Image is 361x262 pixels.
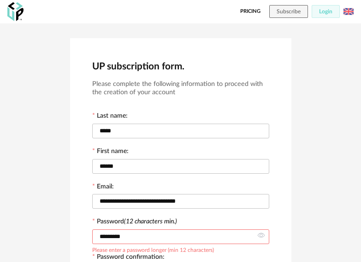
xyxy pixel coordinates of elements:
[240,5,260,18] a: Pricing
[7,2,24,21] img: OXP
[92,80,269,97] h3: Please complete the following information to proceed with the creation of your account
[92,183,114,192] label: Email:
[343,6,354,17] img: us
[92,254,165,262] label: Password confirmation:
[124,218,177,225] i: (12 characters min.)
[97,218,177,225] label: Password
[269,5,308,18] button: Subscribe
[92,60,269,73] h2: UP subscription form.
[277,9,301,14] span: Subscribe
[92,245,214,253] div: Please enter a password longer (min 12 characters)
[92,113,128,121] label: Last name:
[319,9,332,14] span: Login
[312,5,340,18] button: Login
[92,148,129,156] label: First name:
